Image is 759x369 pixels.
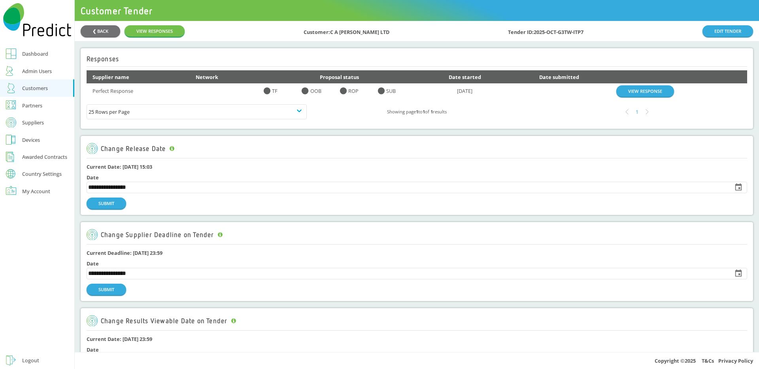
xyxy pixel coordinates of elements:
a: T&Cs [702,357,714,364]
div: Suppliers [22,118,44,127]
div: Showing page to of results [307,107,527,117]
button: SUBMIT [87,198,126,209]
div: 25 Rows per Page [89,107,305,117]
div: Proposal status [263,72,415,82]
b: 1 [430,109,433,115]
a: EDIT TENDER [702,25,753,37]
h4: Date [87,347,748,353]
div: Supplier name [93,72,184,82]
div: 1 [632,107,642,117]
div: Country Settings [22,171,62,177]
div: Change Release Date [87,143,175,154]
a: VIEW RESPONSES [125,25,185,37]
img: Predict Mobile [3,3,72,36]
h4: Date [87,175,748,181]
b: 1 [423,109,425,115]
div: OOB [301,86,339,96]
button: Choose date, selected date is Oct 16, 2025 [731,266,746,281]
div: Admin Users [22,66,52,76]
h1: Current Date: [DATE] 23:59 [87,334,748,344]
div: ROP [340,86,378,96]
b: 1 [416,109,418,115]
div: Devices [22,135,40,145]
div: Awarded Contracts [22,152,67,162]
div: Customer: C A [PERSON_NAME] LTD [304,25,389,37]
button: Choose date, selected date is Oct 2, 2025 [731,180,746,195]
div: Change Results Viewable Date on Tender [87,315,236,327]
button: SUBMIT [87,284,126,295]
div: Dashboard [22,49,48,58]
a: TF OOB ROP SUB [263,86,415,96]
a: [DATE] [457,87,472,94]
h1: Current Date: [DATE] 15:03 [87,162,748,171]
div: Change Supplier Deadline on Tender [87,229,223,241]
a: Perfect Response [93,87,133,94]
div: Date submitted [514,72,604,82]
div: SUB [378,86,415,96]
a: VIEW RESPONSE [616,85,674,97]
div: Network [196,72,251,82]
h1: Current Deadline: [DATE] 23:59 [87,248,748,258]
a: Privacy Policy [718,357,753,364]
div: Date started [427,72,502,82]
div: Partners [22,101,42,110]
h4: Date [87,261,748,267]
h2: Responses [87,55,119,63]
div: Logout [22,356,39,365]
button: ❮ BACK [81,25,120,37]
div: Customers [22,83,48,93]
div: Tender ID: 2025-OCT-G3TW-ITP7 [508,25,583,37]
div: My Account [22,186,50,196]
div: TF [263,86,301,96]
